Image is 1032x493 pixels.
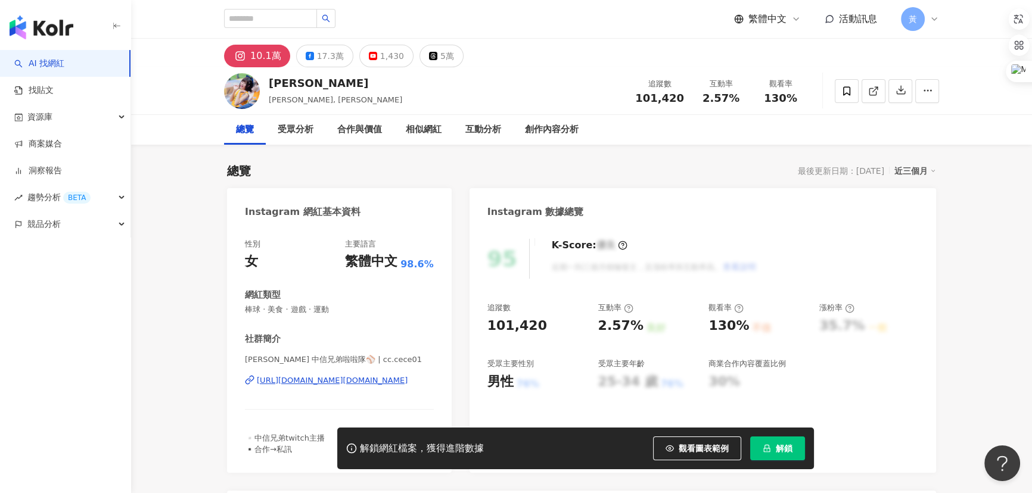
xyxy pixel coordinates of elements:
[245,252,258,271] div: 女
[14,138,62,150] a: 商案媒合
[296,45,353,67] button: 17.3萬
[245,304,434,315] span: 棒球 · 美食 · 遊戲 · 運動
[708,302,744,313] div: 觀看率
[598,302,633,313] div: 互動率
[269,95,402,104] span: [PERSON_NAME], [PERSON_NAME]
[345,252,397,271] div: 繁體中文
[708,358,786,369] div: 商業合作內容覆蓋比例
[250,48,281,64] div: 10.1萬
[819,302,854,313] div: 漲粉率
[257,375,408,386] div: [URL][DOMAIN_NAME][DOMAIN_NAME]
[337,123,382,137] div: 合作與價值
[440,48,454,64] div: 5萬
[224,73,260,109] img: KOL Avatar
[839,13,877,24] span: 活動訊息
[552,239,627,252] div: K-Score :
[10,15,73,39] img: logo
[764,92,797,104] span: 130%
[63,192,91,204] div: BETA
[758,78,803,90] div: 觀看率
[653,436,741,460] button: 觀看圖表範例
[27,211,61,238] span: 競品分析
[776,444,792,453] span: 解鎖
[14,85,54,96] a: 找貼文
[487,358,534,369] div: 受眾主要性別
[487,373,514,391] div: 男性
[798,166,884,176] div: 最後更新日期：[DATE]
[245,375,434,386] a: [URL][DOMAIN_NAME][DOMAIN_NAME]
[748,13,787,26] span: 繁體中文
[598,317,643,335] div: 2.57%
[487,205,584,219] div: Instagram 數據總覽
[345,239,376,249] div: 主要語言
[245,333,281,345] div: 社群簡介
[245,239,260,249] div: 性別
[598,358,644,369] div: 受眾主要年齡
[14,58,64,70] a: searchAI 找網紅
[224,45,290,67] button: 10.1萬
[27,104,52,130] span: 資源庫
[245,289,281,301] div: 網紅類型
[278,123,313,137] div: 受眾分析
[245,205,360,219] div: Instagram 網紅基本資料
[702,92,739,104] span: 2.57%
[359,45,414,67] button: 1,430
[909,13,917,26] span: 黃
[487,317,547,335] div: 101,420
[14,165,62,177] a: 洞察報告
[419,45,464,67] button: 5萬
[750,436,805,460] button: 解鎖
[400,258,434,271] span: 98.6%
[227,163,251,179] div: 總覽
[317,48,344,64] div: 17.3萬
[465,123,501,137] div: 互動分析
[708,317,749,335] div: 130%
[360,442,484,455] div: 解鎖網紅檔案，獲得進階數據
[14,194,23,202] span: rise
[635,78,684,90] div: 追蹤數
[894,163,936,179] div: 近三個月
[322,14,330,23] span: search
[236,123,254,137] div: 總覽
[698,78,744,90] div: 互動率
[487,302,511,313] div: 追蹤數
[635,92,684,104] span: 101,420
[269,76,402,91] div: [PERSON_NAME]
[763,444,771,453] span: lock
[380,48,404,64] div: 1,430
[27,184,91,211] span: 趨勢分析
[406,123,442,137] div: 相似網紅
[245,354,434,365] span: [PERSON_NAME] 中信兄弟啦啦隊⚾️ | cc.cece01
[679,444,729,453] span: 觀看圖表範例
[525,123,579,137] div: 創作內容分析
